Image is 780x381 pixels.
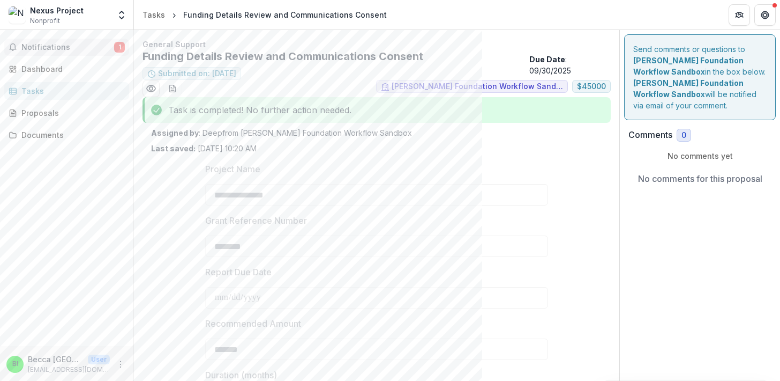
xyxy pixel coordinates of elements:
button: Open entity switcher [114,4,129,26]
p: No comments for this proposal [638,172,762,185]
a: Documents [4,126,129,144]
h2: Funding Details Review and Communications Consent [142,50,525,63]
p: : 09/30/2025 [529,54,611,76]
div: Proposals [21,107,121,119]
p: Report Due Date [205,266,272,279]
p: [DATE] 10:20 AM [151,143,257,154]
div: Becca Israel [12,361,18,368]
span: Submitted on: [DATE] [158,69,236,78]
span: 0 [681,131,686,140]
div: Task is completed! No further action needed. [142,97,611,123]
p: : Deep from [PERSON_NAME] Foundation Workflow Sandbox [151,127,602,138]
p: User [88,355,110,364]
p: Project Name [205,163,260,175]
div: Funding Details Review and Communications Consent [183,9,387,20]
p: Grant Reference Number [205,214,307,227]
p: General Support [142,39,611,50]
div: Send comments or questions to in the box below. will be notified via email of your comment. [624,34,776,120]
span: $ 45000 [577,82,606,91]
span: 1 [114,42,125,53]
button: Partners [729,4,750,26]
button: Notifications1 [4,39,129,56]
button: More [114,358,127,371]
a: Tasks [138,7,169,23]
button: Get Help [754,4,776,26]
a: Tasks [4,82,129,100]
strong: [PERSON_NAME] Foundation Workflow Sandbox [633,78,744,99]
div: Documents [21,129,121,141]
p: Recommended Amount [205,317,301,330]
button: Preview 6c4bd840-e627-4a42-ba73-b0c5d30e7646.pdf [142,80,160,97]
span: Nonprofit [30,16,60,26]
h2: Comments [628,130,672,140]
div: Nexus Project [30,5,84,16]
div: Dashboard [21,63,121,75]
span: Notifications [21,43,114,52]
strong: Due Date [529,55,565,64]
div: Tasks [21,85,121,97]
a: Dashboard [4,60,129,78]
a: Proposals [4,104,129,122]
p: Becca [GEOGRAPHIC_DATA] [28,354,84,365]
button: download-word-button [164,80,181,97]
p: No comments yet [628,150,771,162]
strong: [PERSON_NAME] Foundation Workflow Sandbox [633,56,744,76]
span: [PERSON_NAME] Foundation Workflow Sandbox [392,82,563,91]
nav: breadcrumb [138,7,391,23]
p: [EMAIL_ADDRESS][DOMAIN_NAME] [28,365,110,375]
div: Tasks [142,9,165,20]
img: Nexus Project [9,6,26,24]
strong: Assigned by [151,128,199,137]
strong: Last saved: [151,144,196,153]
